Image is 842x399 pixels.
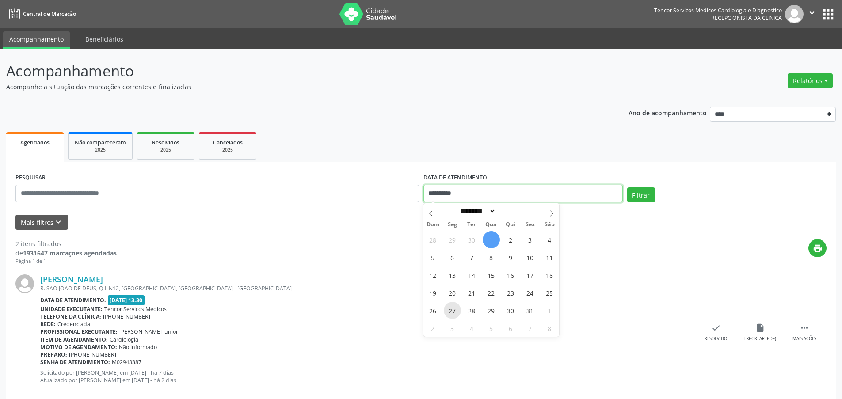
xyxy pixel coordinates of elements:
span: Recepcionista da clínica [711,14,782,22]
span: Não informado [119,343,157,351]
button: Relatórios [788,73,833,88]
button: print [808,239,827,257]
span: Outubro 6, 2025 [444,249,461,266]
i:  [800,323,809,333]
span: Outubro 17, 2025 [522,266,539,284]
span: Outubro 12, 2025 [424,266,442,284]
p: Acompanhamento [6,60,587,82]
i: check [711,323,721,333]
span: Outubro 28, 2025 [463,302,480,319]
span: Outubro 1, 2025 [483,231,500,248]
a: Central de Marcação [6,7,76,21]
span: Outubro 27, 2025 [444,302,461,319]
span: Cardiologia [110,336,138,343]
span: Outubro 19, 2025 [424,284,442,301]
span: Outubro 14, 2025 [463,266,480,284]
span: Novembro 6, 2025 [502,319,519,337]
button: Filtrar [627,187,655,202]
span: Outubro 24, 2025 [522,284,539,301]
span: Qua [481,222,501,228]
span: Novembro 5, 2025 [483,319,500,337]
div: 2025 [144,147,188,153]
span: Outubro 31, 2025 [522,302,539,319]
span: Outubro 23, 2025 [502,284,519,301]
span: Setembro 28, 2025 [424,231,442,248]
span: Tencor Servicos Medicos [104,305,167,313]
strong: 1931647 marcações agendadas [23,249,117,257]
button: apps [820,7,836,22]
i:  [807,8,817,18]
span: Outubro 20, 2025 [444,284,461,301]
span: Outubro 18, 2025 [541,266,558,284]
span: Novembro 2, 2025 [424,319,442,337]
span: [PHONE_NUMBER] [103,313,150,320]
i: print [813,243,823,253]
span: Outubro 25, 2025 [541,284,558,301]
span: Outubro 10, 2025 [522,249,539,266]
span: [DATE] 13:30 [108,295,145,305]
div: 2025 [75,147,126,153]
span: Novembro 7, 2025 [522,319,539,337]
i: keyboard_arrow_down [53,217,63,227]
span: Outubro 30, 2025 [502,302,519,319]
span: Setembro 29, 2025 [444,231,461,248]
span: Cancelados [213,139,243,146]
span: Outubro 4, 2025 [541,231,558,248]
b: Telefone da clínica: [40,313,101,320]
span: Outubro 16, 2025 [502,266,519,284]
span: Sex [520,222,540,228]
div: de [15,248,117,258]
p: Ano de acompanhamento [629,107,707,118]
span: Outubro 21, 2025 [463,284,480,301]
b: Item de agendamento: [40,336,108,343]
span: Dom [423,222,443,228]
span: [PERSON_NAME] Junior [119,328,178,335]
span: Resolvidos [152,139,179,146]
div: 2025 [206,147,250,153]
span: Outubro 2, 2025 [502,231,519,248]
span: Outubro 7, 2025 [463,249,480,266]
span: Outubro 26, 2025 [424,302,442,319]
span: Outubro 15, 2025 [483,266,500,284]
p: Solicitado por [PERSON_NAME] em [DATE] - há 7 dias Atualizado por [PERSON_NAME] em [DATE] - há 2 ... [40,369,694,384]
p: Acompanhe a situação das marcações correntes e finalizadas [6,82,587,91]
a: Beneficiários [79,31,130,47]
span: Novembro 8, 2025 [541,319,558,337]
button:  [804,5,820,23]
span: Outubro 9, 2025 [502,249,519,266]
span: Central de Marcação [23,10,76,18]
div: Resolvido [705,336,727,342]
b: Data de atendimento: [40,296,106,304]
span: Ter [462,222,481,228]
span: Qui [501,222,520,228]
div: 2 itens filtrados [15,239,117,248]
label: PESQUISAR [15,171,46,185]
span: Outubro 3, 2025 [522,231,539,248]
div: Exportar (PDF) [744,336,776,342]
b: Unidade executante: [40,305,103,313]
label: DATA DE ATENDIMENTO [423,171,487,185]
img: img [785,5,804,23]
span: Novembro 4, 2025 [463,319,480,337]
span: Não compareceram [75,139,126,146]
b: Motivo de agendamento: [40,343,117,351]
span: M02948387 [112,358,141,366]
span: Setembro 30, 2025 [463,231,480,248]
button: Mais filtroskeyboard_arrow_down [15,215,68,230]
span: [PHONE_NUMBER] [69,351,116,358]
span: Outubro 11, 2025 [541,249,558,266]
span: Sáb [540,222,559,228]
span: Agendados [20,139,50,146]
span: Seg [442,222,462,228]
b: Rede: [40,320,56,328]
input: Year [496,206,525,216]
span: Outubro 13, 2025 [444,266,461,284]
span: Credenciada [57,320,90,328]
span: Outubro 22, 2025 [483,284,500,301]
span: Novembro 1, 2025 [541,302,558,319]
a: Acompanhamento [3,31,70,49]
div: Página 1 de 1 [15,258,117,265]
select: Month [457,206,496,216]
img: img [15,274,34,293]
b: Senha de atendimento: [40,358,110,366]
